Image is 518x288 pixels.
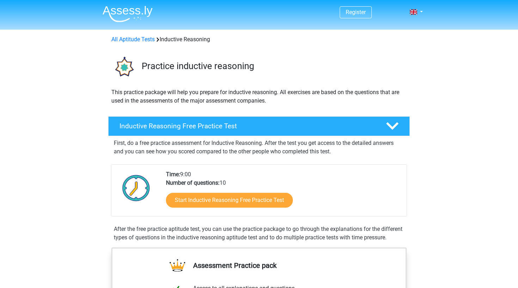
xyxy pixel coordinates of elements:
a: All Aptitude Tests [111,36,155,43]
a: Start Inductive Reasoning Free Practice Test [166,193,293,208]
b: Time: [166,171,180,178]
a: Inductive Reasoning Free Practice Test [105,116,413,136]
b: Number of questions: [166,179,220,186]
h3: Practice inductive reasoning [142,61,404,72]
img: Clock [118,170,154,206]
img: inductive reasoning [109,52,138,82]
div: 9:00 10 [161,170,406,216]
div: After the free practice aptitude test, you can use the practice package to go through the explana... [111,225,407,242]
div: Inductive Reasoning [109,35,409,44]
p: First, do a free practice assessment for Inductive Reasoning. After the test you get access to th... [114,139,404,156]
p: This practice package will help you prepare for inductive reasoning. All exercises are based on t... [111,88,407,105]
a: Register [346,9,366,16]
h4: Inductive Reasoning Free Practice Test [119,122,375,130]
img: Assessly [103,6,153,22]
